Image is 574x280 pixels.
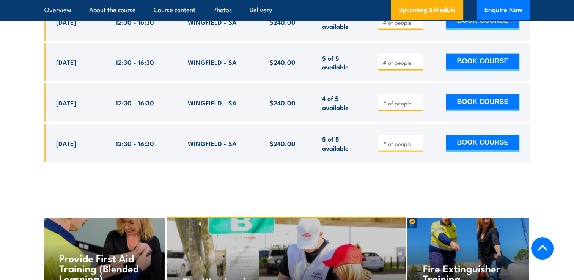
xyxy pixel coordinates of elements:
[116,17,154,26] span: 12:30 - 16:30
[56,58,76,66] span: [DATE]
[382,59,420,66] input: # of people
[382,140,420,148] input: # of people
[446,94,519,111] button: BOOK COURSE
[188,17,237,26] span: WINGFIELD - SA
[382,99,420,107] input: # of people
[270,139,296,148] span: $240.00
[322,13,362,31] span: 5 of 5 available
[56,98,76,107] span: [DATE]
[116,139,154,148] span: 12:30 - 16:30
[446,135,519,152] button: BOOK COURSE
[322,94,362,112] span: 4 of 5 available
[270,98,296,107] span: $240.00
[322,53,362,71] span: 5 of 5 available
[188,58,237,66] span: WINGFIELD - SA
[116,98,154,107] span: 12:30 - 16:30
[270,17,296,26] span: $240.00
[56,139,76,148] span: [DATE]
[56,17,76,26] span: [DATE]
[446,54,519,71] button: BOOK COURSE
[382,19,420,26] input: # of people
[188,98,237,107] span: WINGFIELD - SA
[116,58,154,66] span: 12:30 - 16:30
[270,58,296,66] span: $240.00
[446,13,519,30] button: BOOK COURSE
[188,139,237,148] span: WINGFIELD - SA
[322,134,362,152] span: 5 of 5 available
